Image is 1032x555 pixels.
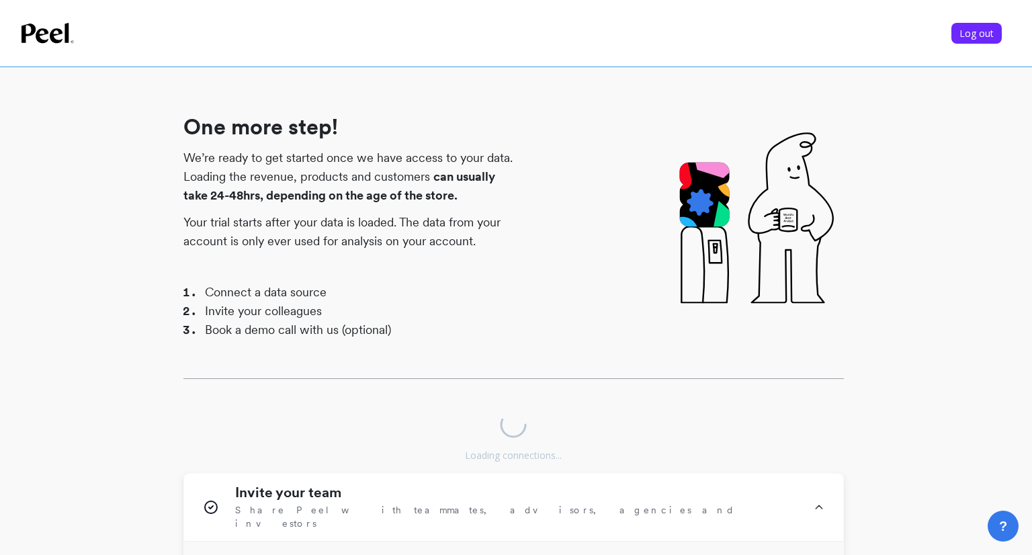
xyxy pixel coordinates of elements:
p: Your trial starts after your data is loaded. The data from your account is only ever used for ana... [183,213,514,251]
p: We’re ready to get started once we have access to your data. Loading the revenue, products and cu... [183,148,514,205]
div: Loading connections... [465,449,562,462]
li: Invite your colleagues [205,302,514,321]
span: Log out [959,27,994,40]
li: Connect a data source [205,283,514,302]
h1: One more step! [183,114,514,140]
button: ? [988,511,1019,542]
h1: Invite your team [235,484,341,501]
img: Pal drinking water from a water cooler [672,93,844,351]
button: Log out [951,23,1002,44]
span: ? [999,517,1007,536]
li: Book a demo call with us (optional) [205,321,514,339]
span: Share Peel with teammates, advisors, agencies and investors [235,503,798,530]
